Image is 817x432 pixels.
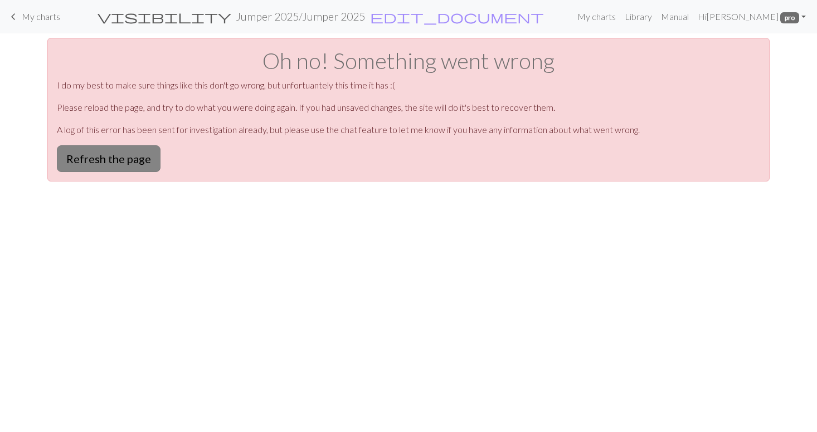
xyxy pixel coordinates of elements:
a: Library [620,6,656,28]
p: A log of this error has been sent for investigation already, but please use the chat feature to l... [57,123,760,136]
a: My charts [7,7,60,26]
a: My charts [573,6,620,28]
p: Please reload the page, and try to do what you were doing again. If you had unsaved changes, the ... [57,101,760,114]
span: pro [780,12,799,23]
span: edit_document [370,9,544,24]
button: Refresh the page [57,145,161,172]
h1: Oh no! Something went wrong [57,47,760,74]
span: keyboard_arrow_left [7,9,20,24]
a: Manual [656,6,693,28]
span: visibility [98,9,231,24]
a: Hi[PERSON_NAME] pro [693,6,810,28]
p: I do my best to make sure things like this don't go wrong, but unfortuantely this time it has :( [57,78,760,92]
span: My charts [22,11,60,22]
h2: Jumper 2025 / Jumper 2025 [236,10,365,23]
